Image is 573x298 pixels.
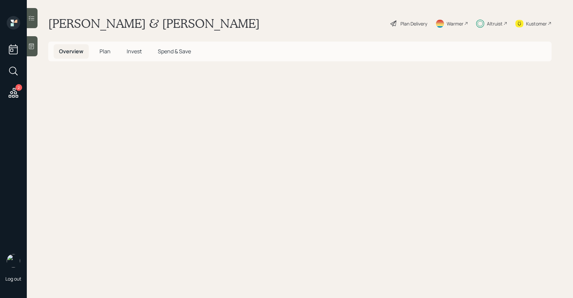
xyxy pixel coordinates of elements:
[526,20,547,27] div: Kustomer
[487,20,503,27] div: Altruist
[100,48,111,55] span: Plan
[7,254,20,267] img: sami-boghos-headshot.png
[127,48,142,55] span: Invest
[5,276,21,282] div: Log out
[447,20,463,27] div: Warmer
[48,16,260,31] h1: [PERSON_NAME] & [PERSON_NAME]
[158,48,191,55] span: Spend & Save
[400,20,427,27] div: Plan Delivery
[59,48,83,55] span: Overview
[15,84,22,91] div: 2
